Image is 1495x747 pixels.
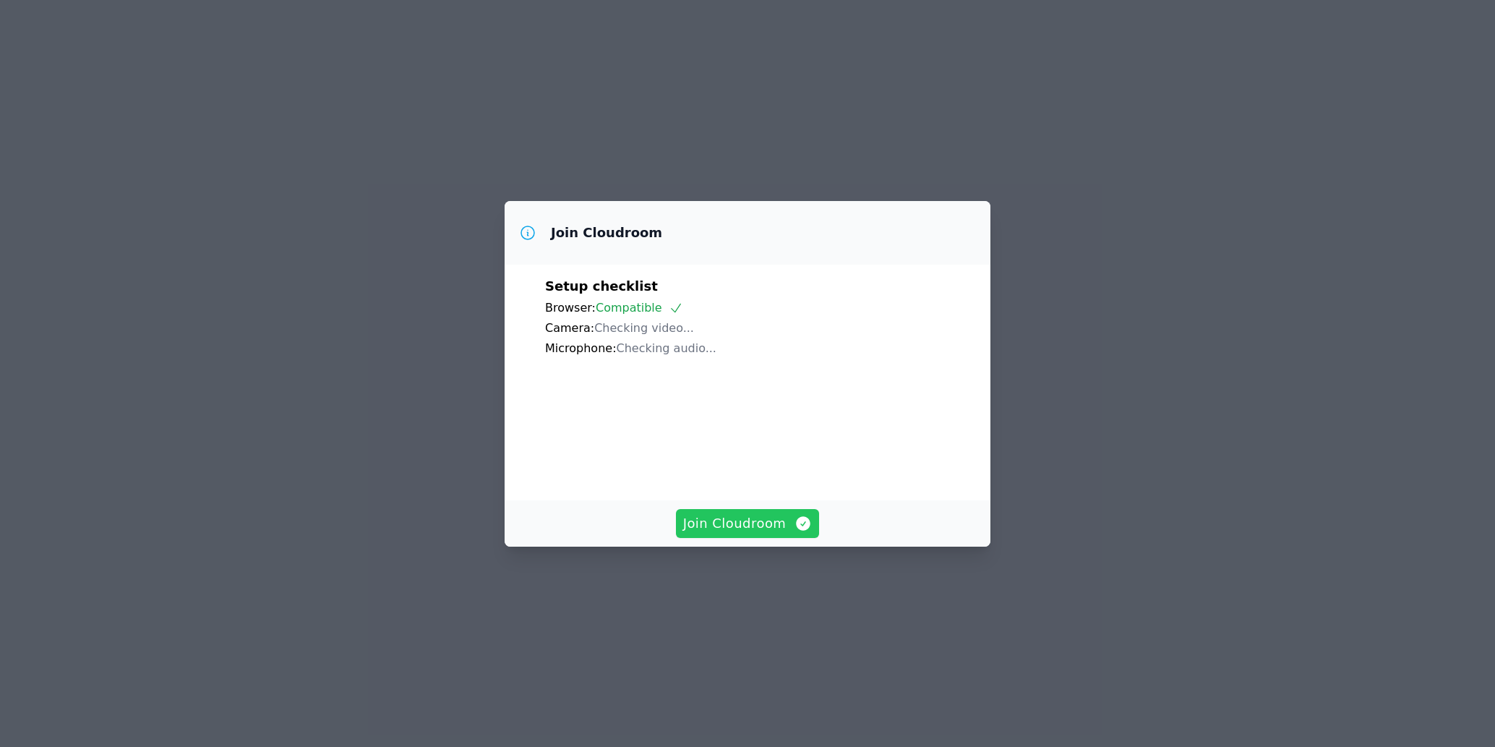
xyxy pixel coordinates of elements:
h3: Join Cloudroom [551,224,662,242]
span: Checking audio... [617,341,716,355]
span: Browser: [545,301,596,315]
span: Setup checklist [545,278,658,294]
span: Join Cloudroom [683,513,813,534]
span: Compatible [596,301,683,315]
button: Join Cloudroom [676,509,820,538]
span: Microphone: [545,341,617,355]
span: Checking video... [594,321,694,335]
span: Camera: [545,321,594,335]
